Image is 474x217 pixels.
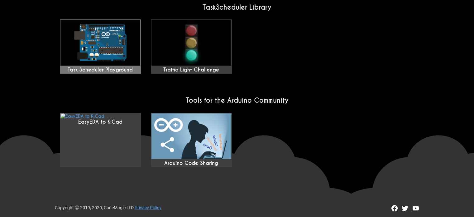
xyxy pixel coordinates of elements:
div: Arduino Code Sharing [151,160,231,166]
a: Traffic Light Challenge [151,19,232,74]
div: Task Scheduler Playground [60,67,140,73]
img: EasyEDA to KiCad [151,113,231,159]
h2: Tools for the Arduino Community [55,96,419,105]
a: EasyEDA to KiCad [60,113,141,167]
a: Task Scheduler Playground [60,19,141,74]
img: Task Scheduler Playground [60,20,140,66]
img: Traffic Light Challenge [151,20,231,66]
div: EasyEDA to KiCad [60,119,140,125]
img: EasyEDA to KiCad [60,113,104,119]
h2: TaskScheduler Library [55,3,419,12]
a: Privacy Policy [135,205,161,210]
div: Traffic Light Challenge [151,67,231,73]
div: Copyright ⓒ 2019, 2020, CodeMagic LTD. [55,205,161,213]
a: Arduino Code Sharing [151,113,232,167]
